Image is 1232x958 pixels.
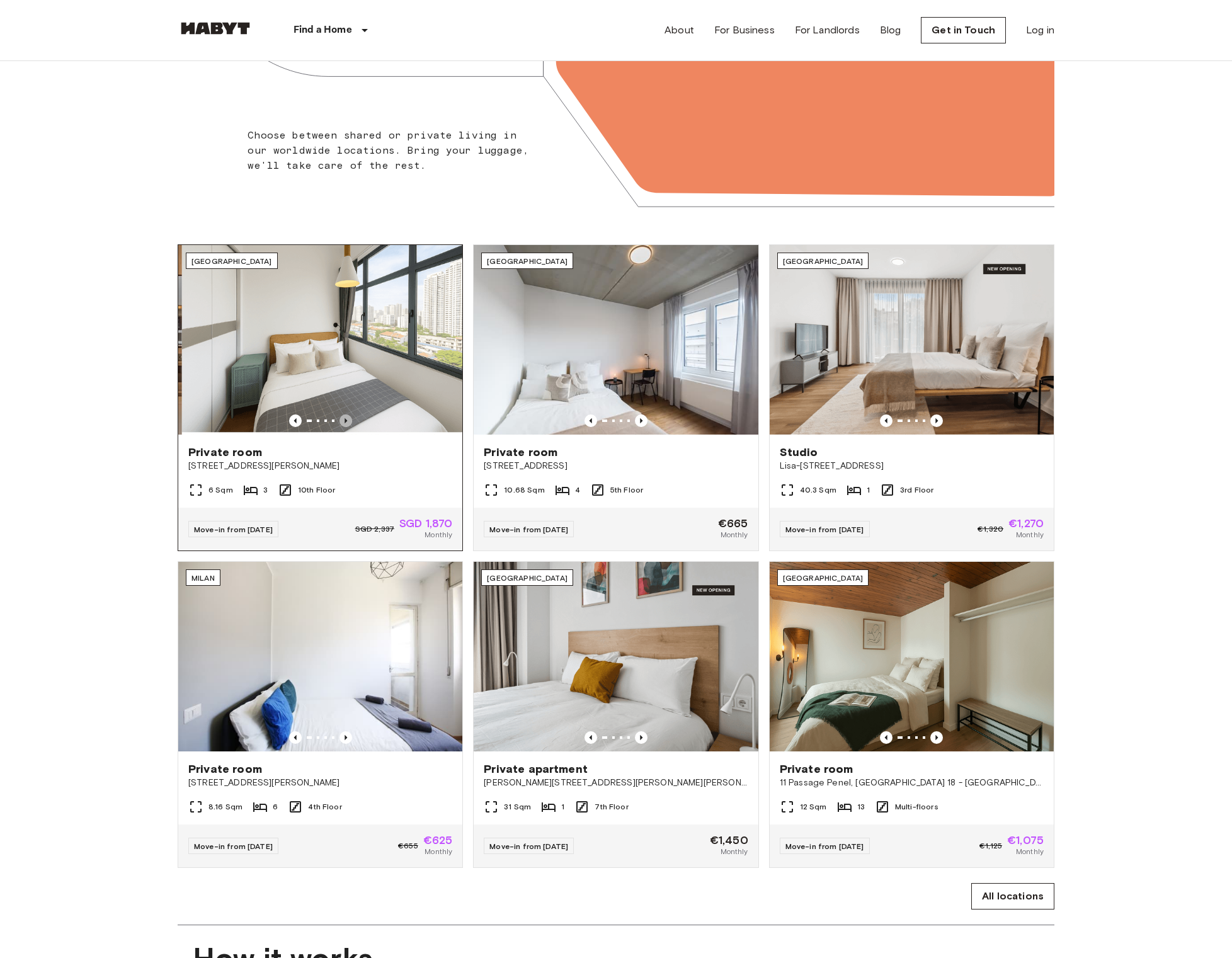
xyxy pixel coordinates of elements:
[714,23,775,38] a: For Business
[1026,23,1054,38] a: Log in
[191,256,272,266] span: [GEOGRAPHIC_DATA]
[780,761,853,777] span: Private room
[484,777,748,789] span: [PERSON_NAME][STREET_ADDRESS][PERSON_NAME][PERSON_NAME]
[930,414,943,427] button: Previous image
[635,731,647,744] button: Previous image
[504,484,544,496] span: 10.68 Sqm
[423,835,453,846] span: €625
[487,573,568,583] span: [GEOGRAPHIC_DATA]
[474,562,758,751] img: Marketing picture of unit ES-15-102-734-001
[188,777,452,789] span: [STREET_ADDRESS][PERSON_NAME]
[880,414,893,427] button: Previous image
[585,731,597,744] button: Previous image
[769,244,1054,551] a: Marketing picture of unit DE-01-491-304-001Previous imagePrevious image[GEOGRAPHIC_DATA]StudioLis...
[178,561,463,868] a: Marketing picture of unit IT-14-111-001-006Previous imagePrevious imageMilanPrivate room[STREET_A...
[930,731,943,744] button: Previous image
[294,23,352,38] p: Find a Home
[289,731,302,744] button: Previous image
[473,561,758,868] a: Marketing picture of unit ES-15-102-734-001Previous imagePrevious image[GEOGRAPHIC_DATA]Private a...
[208,801,242,813] span: 8.16 Sqm
[1016,529,1044,540] span: Monthly
[489,525,568,534] span: Move-in from [DATE]
[785,525,864,534] span: Move-in from [DATE]
[780,777,1044,789] span: 11 Passage Penel, [GEOGRAPHIC_DATA] 18 - [GEOGRAPHIC_DATA]
[487,256,568,266] span: [GEOGRAPHIC_DATA]
[194,525,273,534] span: Move-in from [DATE]
[770,562,1054,751] img: Marketing picture of unit FR-18-011-001-012
[857,801,865,813] span: 13
[504,801,531,813] span: 31 Sqm
[489,841,568,851] span: Move-in from [DATE]
[710,835,748,846] span: €1,450
[355,523,394,535] span: SGD 2,337
[921,17,1006,43] a: Get in Touch
[610,484,643,496] span: 5th Floor
[263,484,268,496] span: 3
[191,573,215,583] span: Milan
[770,245,1054,435] img: Marketing picture of unit DE-01-491-304-001
[188,460,452,472] span: [STREET_ADDRESS][PERSON_NAME]
[208,484,233,496] span: 6 Sqm
[635,414,647,427] button: Previous image
[978,523,1003,535] span: €1,320
[895,801,938,813] span: Multi-floors
[474,245,758,435] img: Marketing picture of unit DE-04-037-026-03Q
[1008,518,1044,529] span: €1,270
[1016,846,1044,857] span: Monthly
[273,801,278,813] span: 6
[780,445,818,460] span: Studio
[484,445,557,460] span: Private room
[484,460,748,472] span: [STREET_ADDRESS]
[399,518,452,529] span: SGD 1,870
[721,846,748,857] span: Monthly
[971,883,1054,910] a: All locations
[484,761,588,777] span: Private apartment
[979,840,1002,852] span: €1,125
[800,801,827,813] span: 12 Sqm
[308,801,341,813] span: 4th Floor
[339,731,352,744] button: Previous image
[178,244,463,551] a: Previous imagePrevious image[GEOGRAPHIC_DATA]Private room[STREET_ADDRESS][PERSON_NAME]6 Sqm310th ...
[800,484,836,496] span: 40.3 Sqm
[398,840,418,852] span: €655
[718,518,748,529] span: €665
[194,841,273,851] span: Move-in from [DATE]
[900,484,933,496] span: 3rd Floor
[783,573,864,583] span: [GEOGRAPHIC_DATA]
[182,245,466,435] img: Marketing picture of unit SG-01-116-001-02
[298,484,336,496] span: 10th Floor
[780,460,1044,472] span: Lisa-[STREET_ADDRESS]
[561,801,564,813] span: 1
[1007,835,1044,846] span: €1,075
[769,561,1054,868] a: Marketing picture of unit FR-18-011-001-012Previous imagePrevious image[GEOGRAPHIC_DATA]Private r...
[575,484,580,496] span: 4
[289,414,302,427] button: Previous image
[425,529,452,540] span: Monthly
[188,761,262,777] span: Private room
[473,244,758,551] a: Marketing picture of unit DE-04-037-026-03QPrevious imagePrevious image[GEOGRAPHIC_DATA]Private r...
[178,562,462,751] img: Marketing picture of unit IT-14-111-001-006
[783,256,864,266] span: [GEOGRAPHIC_DATA]
[425,846,452,857] span: Monthly
[785,841,864,851] span: Move-in from [DATE]
[248,128,537,173] p: Choose between shared or private living in our worldwide locations. Bring your luggage, we'll tak...
[867,484,870,496] span: 1
[339,414,352,427] button: Previous image
[585,414,597,427] button: Previous image
[178,22,253,35] img: Habyt
[795,23,860,38] a: For Landlords
[880,23,901,38] a: Blog
[721,529,748,540] span: Monthly
[664,23,694,38] a: About
[595,801,628,813] span: 7th Floor
[880,731,893,744] button: Previous image
[188,445,262,460] span: Private room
